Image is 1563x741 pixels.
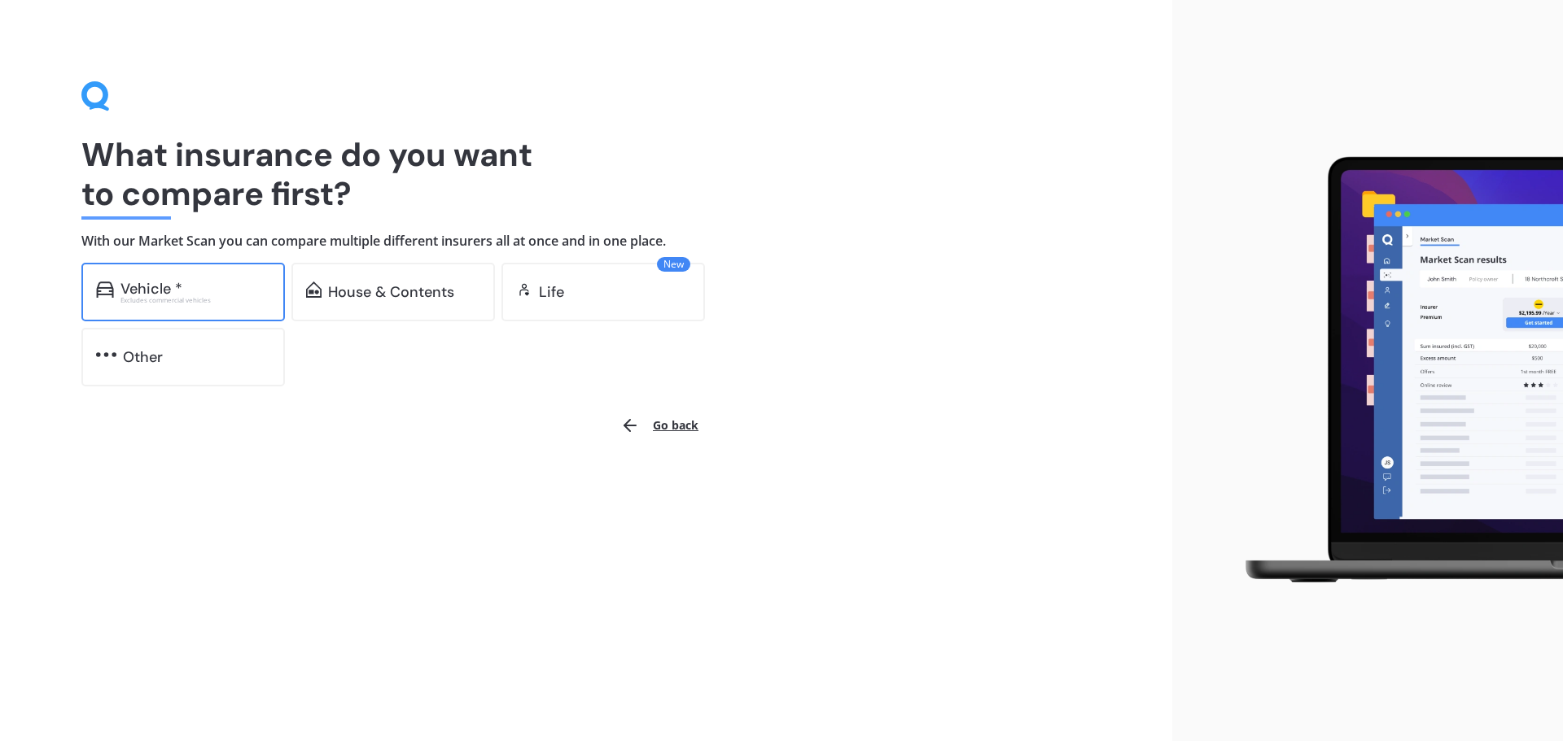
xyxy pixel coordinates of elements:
[306,281,322,298] img: home-and-contents.b802091223b8502ef2dd.svg
[328,284,454,300] div: House & Contents
[81,233,1091,250] h4: With our Market Scan you can compare multiple different insurers all at once and in one place.
[1222,147,1563,595] img: laptop.webp
[516,281,532,298] img: life.f720d6a2d7cdcd3ad642.svg
[81,135,1091,213] h1: What insurance do you want to compare first?
[120,281,182,297] div: Vehicle *
[96,347,116,363] img: other.81dba5aafe580aa69f38.svg
[539,284,564,300] div: Life
[611,406,708,445] button: Go back
[123,349,163,365] div: Other
[657,257,690,272] span: New
[120,297,270,303] div: Excludes commercial vehicles
[96,281,114,298] img: car.f15378c7a67c060ca3f3.svg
